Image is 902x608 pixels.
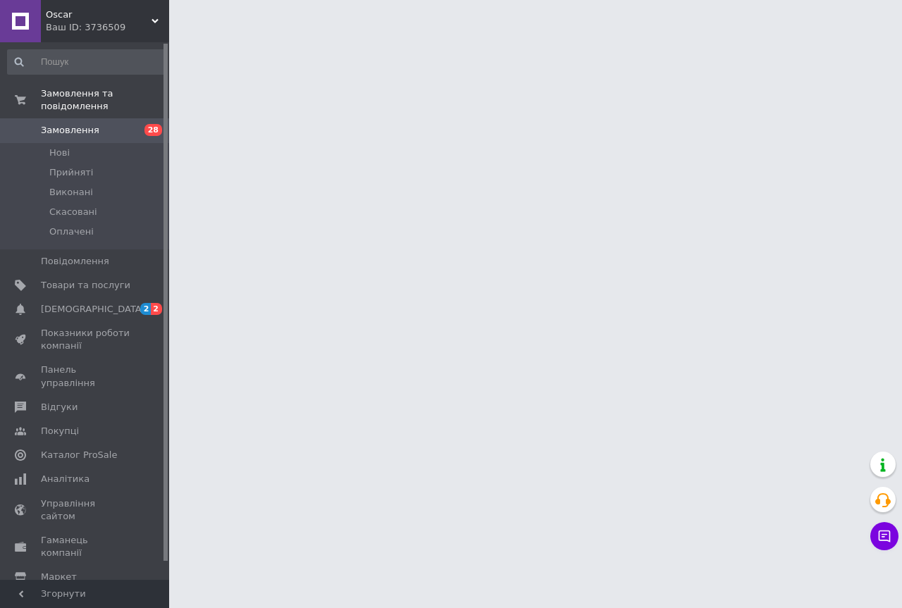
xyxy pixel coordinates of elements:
span: 2 [151,303,162,315]
span: 28 [144,124,162,136]
span: Показники роботи компанії [41,327,130,352]
span: Гаманець компанії [41,534,130,559]
span: Панель управління [41,364,130,389]
span: Каталог ProSale [41,449,117,461]
span: Товари та послуги [41,279,130,292]
span: 2 [140,303,152,315]
span: Виконані [49,186,93,199]
span: Скасовані [49,206,97,218]
span: Замовлення та повідомлення [41,87,169,113]
span: [DEMOGRAPHIC_DATA] [41,303,145,316]
span: Маркет [41,571,77,583]
span: Замовлення [41,124,99,137]
span: Повідомлення [41,255,109,268]
span: Нові [49,147,70,159]
span: Оплачені [49,225,94,238]
span: Oscar [46,8,152,21]
span: Покупці [41,425,79,438]
span: Прийняті [49,166,93,179]
input: Пошук [7,49,166,75]
div: Ваш ID: 3736509 [46,21,169,34]
span: Відгуки [41,401,78,414]
button: Чат з покупцем [870,522,898,550]
span: Аналітика [41,473,89,485]
span: Управління сайтом [41,497,130,523]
